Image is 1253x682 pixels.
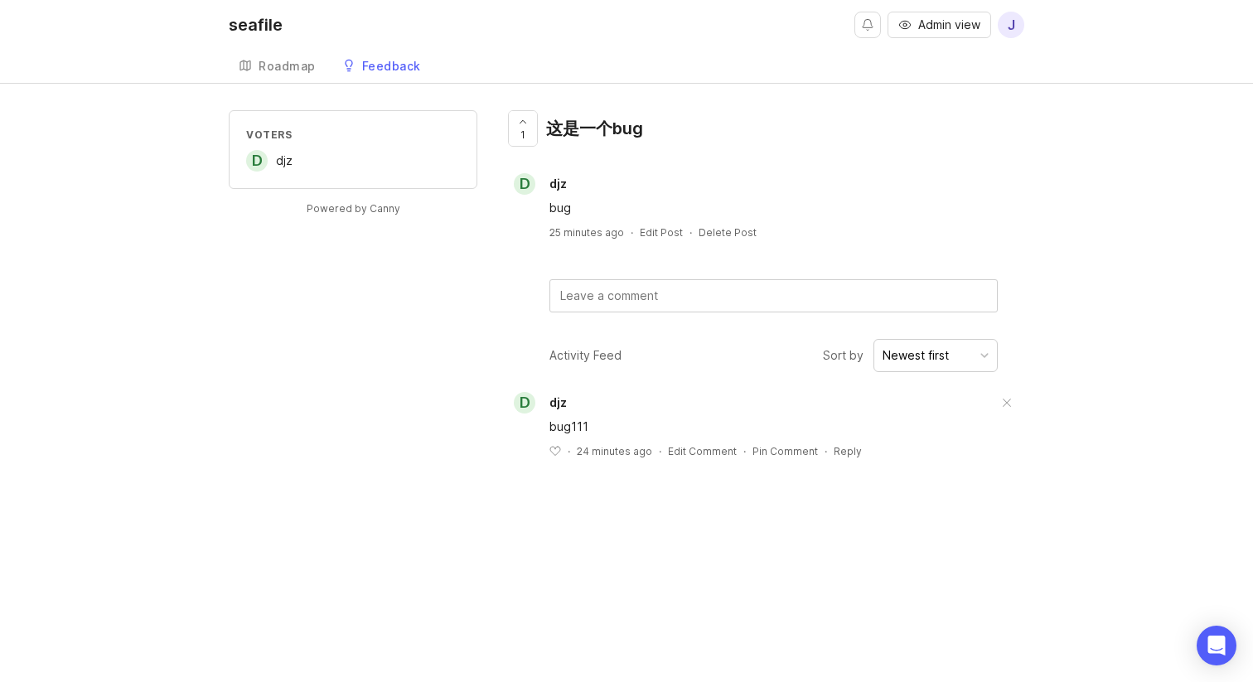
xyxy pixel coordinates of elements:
[504,173,580,195] a: ddjz
[883,346,949,365] div: Newest first
[549,418,998,436] div: bug111
[514,173,535,195] div: d
[825,444,827,458] div: ·
[631,225,633,239] div: ·
[752,444,818,458] div: Pin Comment
[640,225,683,239] div: Edit Post
[998,12,1024,38] button: j
[304,199,403,218] a: Powered by Canny
[229,50,326,84] a: Roadmap
[888,12,991,38] button: Admin view
[668,444,737,458] div: Edit Comment
[504,392,567,414] a: ddjz
[568,444,570,458] div: ·
[743,444,746,458] div: ·
[1197,626,1236,665] div: Open Intercom Messenger
[259,60,316,72] div: Roadmap
[823,346,864,365] span: Sort by
[514,392,535,414] div: d
[549,225,624,239] a: 25 minutes ago
[508,110,538,147] button: 1
[246,150,268,172] div: d
[854,12,881,38] button: Notifications
[659,444,661,458] div: ·
[246,128,460,142] div: Voters
[577,444,652,458] span: 24 minutes ago
[549,395,567,409] span: djz
[362,60,421,72] div: Feedback
[520,128,525,142] span: 1
[918,17,980,33] span: Admin view
[1008,15,1015,35] span: j
[689,225,692,239] div: ·
[834,444,862,458] div: Reply
[276,153,293,167] span: djz
[332,50,431,84] a: Feedback
[246,150,293,172] a: ddjz
[229,17,283,33] div: seafile
[699,225,757,239] div: Delete Post
[549,199,998,217] div: bug
[549,346,622,365] div: Activity Feed
[546,117,643,140] div: 这是一个bug
[549,177,567,191] span: djz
